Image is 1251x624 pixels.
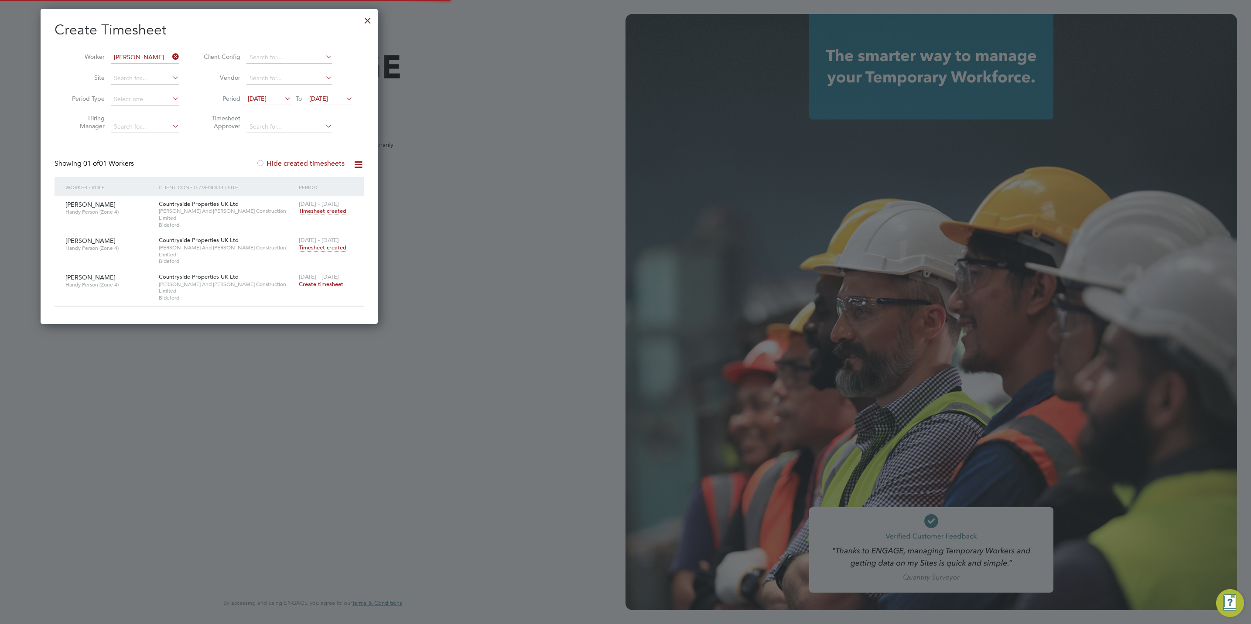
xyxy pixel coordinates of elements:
span: [PERSON_NAME] [65,237,116,245]
span: To [293,93,304,104]
button: Engage Resource Center [1216,589,1244,617]
span: Countryside Properties UK Ltd [159,200,239,208]
input: Select one [111,93,179,106]
div: Period [297,177,355,197]
label: Site [65,74,105,82]
label: Period Type [65,95,105,102]
label: Worker [65,53,105,61]
input: Search for... [111,51,179,64]
span: Handy Person (Zone 4) [65,281,152,288]
input: Search for... [246,51,332,64]
span: Countryside Properties UK Ltd [159,273,239,280]
span: [PERSON_NAME] And [PERSON_NAME] Construction Limited [159,208,294,221]
input: Search for... [111,121,179,133]
span: Countryside Properties UK Ltd [159,236,239,244]
input: Search for... [246,121,332,133]
span: [DATE] [309,95,328,102]
label: Hiring Manager [65,114,105,130]
span: [DATE] - [DATE] [299,200,339,208]
label: Period [201,95,240,102]
span: [DATE] [248,95,267,102]
span: [DATE] - [DATE] [299,236,339,244]
span: [PERSON_NAME] And [PERSON_NAME] Construction Limited [159,281,294,294]
span: [PERSON_NAME] [65,201,116,208]
div: Showing [55,159,136,168]
span: Handy Person (Zone 4) [65,245,152,252]
div: Client Config / Vendor / Site [157,177,297,197]
span: Create timesheet [299,280,343,288]
span: 01 of [83,159,99,168]
span: [PERSON_NAME] And [PERSON_NAME] Construction Limited [159,244,294,258]
input: Search for... [111,72,179,85]
span: Handy Person (Zone 4) [65,208,152,215]
span: [DATE] - [DATE] [299,273,339,280]
label: Timesheet Approver [201,114,240,130]
span: Timesheet created [299,244,346,252]
label: Client Config [201,53,240,61]
span: Bideford [159,222,294,228]
label: Hide created timesheets [256,159,345,168]
span: [PERSON_NAME] [65,273,116,281]
span: Bideford [159,258,294,265]
div: Worker / Role [63,177,157,197]
input: Search for... [246,72,332,85]
label: Vendor [201,74,240,82]
span: Bideford [159,294,294,301]
h2: Create Timesheet [55,21,364,39]
span: 01 Workers [83,159,134,168]
span: Timesheet created [299,207,346,215]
